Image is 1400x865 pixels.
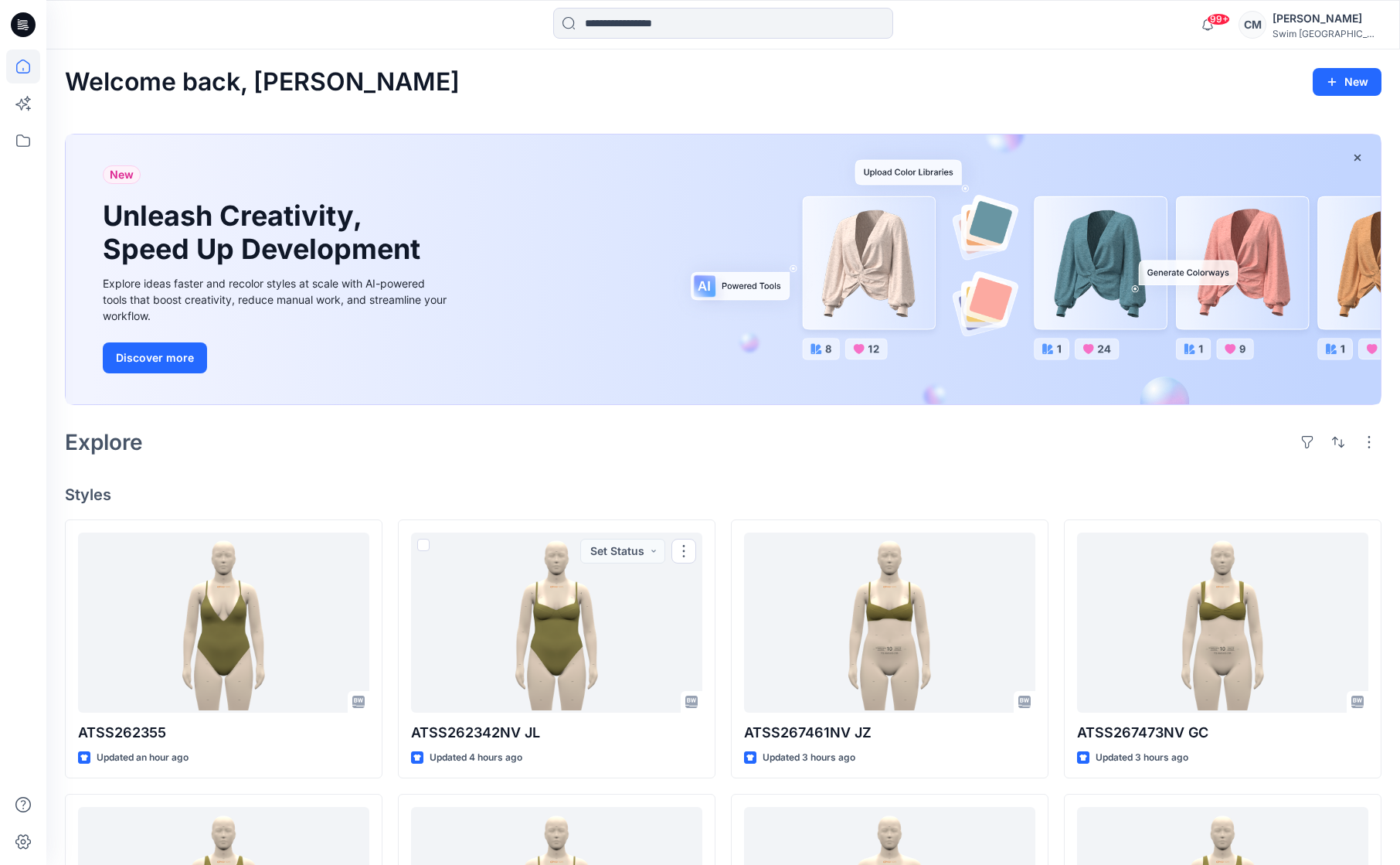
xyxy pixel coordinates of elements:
span: New [110,165,134,184]
p: Updated 3 hours ago [763,750,855,766]
a: Discover more [103,342,450,373]
p: ATSS267473NV GC [1077,722,1368,744]
div: CM [1239,11,1266,39]
span: 99+ [1207,13,1230,26]
h2: Explore [65,430,143,455]
a: ATSS267461NV JZ [744,533,1035,713]
h2: Welcome back, [PERSON_NAME] [65,68,460,97]
h1: Unleash Creativity, Speed Up Development [103,199,427,266]
button: New [1313,68,1381,96]
div: Swim [GEOGRAPHIC_DATA] [1273,28,1381,39]
p: Updated 4 hours ago [430,750,522,766]
a: ATSS262342NV JL [411,533,702,713]
button: Discover more [103,342,207,373]
a: ATSS267473NV GC [1077,533,1368,713]
p: ATSS262355 [78,722,369,744]
p: ATSS262342NV JL [411,722,702,744]
h4: Styles [65,485,1381,504]
p: Updated an hour ago [97,750,189,766]
div: Explore ideas faster and recolor styles at scale with AI-powered tools that boost creativity, red... [103,275,450,324]
p: Updated 3 hours ago [1096,750,1188,766]
div: [PERSON_NAME] [1273,9,1381,28]
p: ATSS267461NV JZ [744,722,1035,744]
a: ATSS262355 [78,533,369,713]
